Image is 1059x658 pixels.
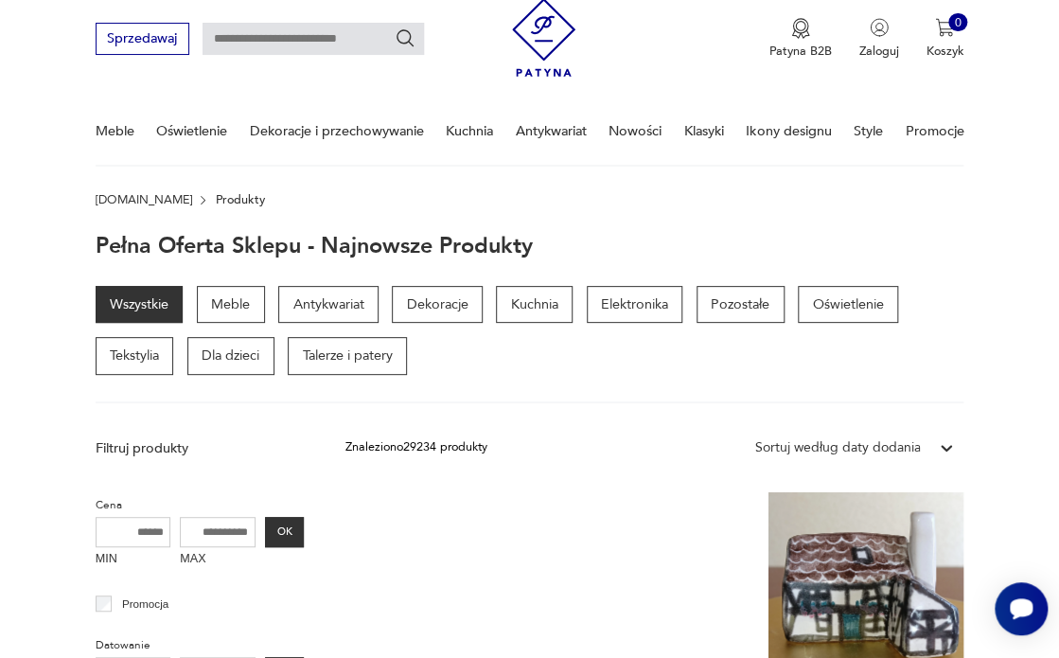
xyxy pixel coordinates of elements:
[180,547,256,574] label: MAX
[769,43,832,60] p: Patyna B2B
[446,98,493,164] a: Kuchnia
[288,337,407,375] a: Talerze i patery
[948,13,967,32] div: 0
[395,28,415,49] button: Szukaj
[278,286,379,324] a: Antykwariat
[96,286,184,324] a: Wszystkie
[754,438,920,457] div: Sortuj według daty dodania
[250,98,424,164] a: Dekoracje i przechowywanie
[769,18,832,60] button: Patyna B2B
[392,286,483,324] a: Dekoracje
[995,582,1048,635] iframe: Smartsupp widget button
[96,636,305,655] p: Datowanie
[684,98,724,164] a: Klasyki
[496,286,573,324] a: Kuchnia
[587,286,683,324] a: Elektronika
[926,43,963,60] p: Koszyk
[746,98,831,164] a: Ikony designu
[96,547,171,574] label: MIN
[96,337,174,375] a: Tekstylia
[215,193,264,206] p: Produkty
[197,286,265,324] a: Meble
[791,18,810,39] img: Ikona medalu
[96,34,189,45] a: Sprzedawaj
[609,98,662,164] a: Nowości
[187,337,274,375] a: Dla dzieci
[854,98,883,164] a: Style
[516,98,587,164] a: Antykwariat
[798,286,898,324] a: Oświetlenie
[697,286,785,324] a: Pozostałe
[265,517,304,547] button: OK
[870,18,889,37] img: Ikonka użytkownika
[96,98,134,164] a: Meble
[769,18,832,60] a: Ikona medaluPatyna B2B
[156,98,227,164] a: Oświetlenie
[905,98,963,164] a: Promocje
[96,439,305,458] p: Filtruj produkty
[859,43,899,60] p: Zaloguj
[344,438,486,457] div: Znaleziono 29234 produkty
[122,595,168,614] p: Promocja
[935,18,954,37] img: Ikona koszyka
[859,18,899,60] button: Zaloguj
[96,235,533,258] h1: Pełna oferta sklepu - najnowsze produkty
[96,193,192,206] a: [DOMAIN_NAME]
[926,18,963,60] button: 0Koszyk
[96,496,305,515] p: Cena
[96,23,189,54] button: Sprzedawaj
